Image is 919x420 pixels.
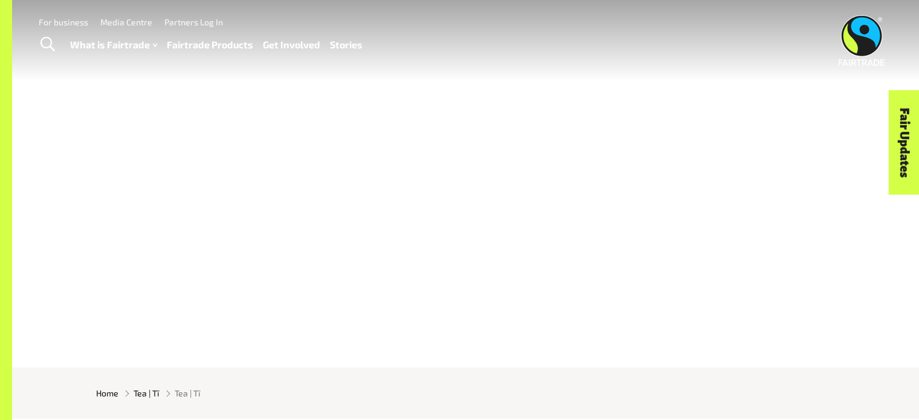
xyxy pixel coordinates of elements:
a: Toggle Search [33,30,62,60]
a: For business [39,17,88,27]
img: Fairtrade Australia New Zealand logo [839,15,885,66]
h1: Tea | Tī [48,287,173,334]
a: Partners Log In [164,17,223,27]
a: Home [96,387,118,399]
a: Tea | Tī [134,387,160,399]
a: Get Involved [263,36,320,54]
a: Media Centre [100,17,152,27]
span: Tea | Tī [175,387,201,399]
a: What is Fairtrade [70,36,157,54]
a: Stories [330,36,363,54]
a: Fairtrade Products [167,36,253,54]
